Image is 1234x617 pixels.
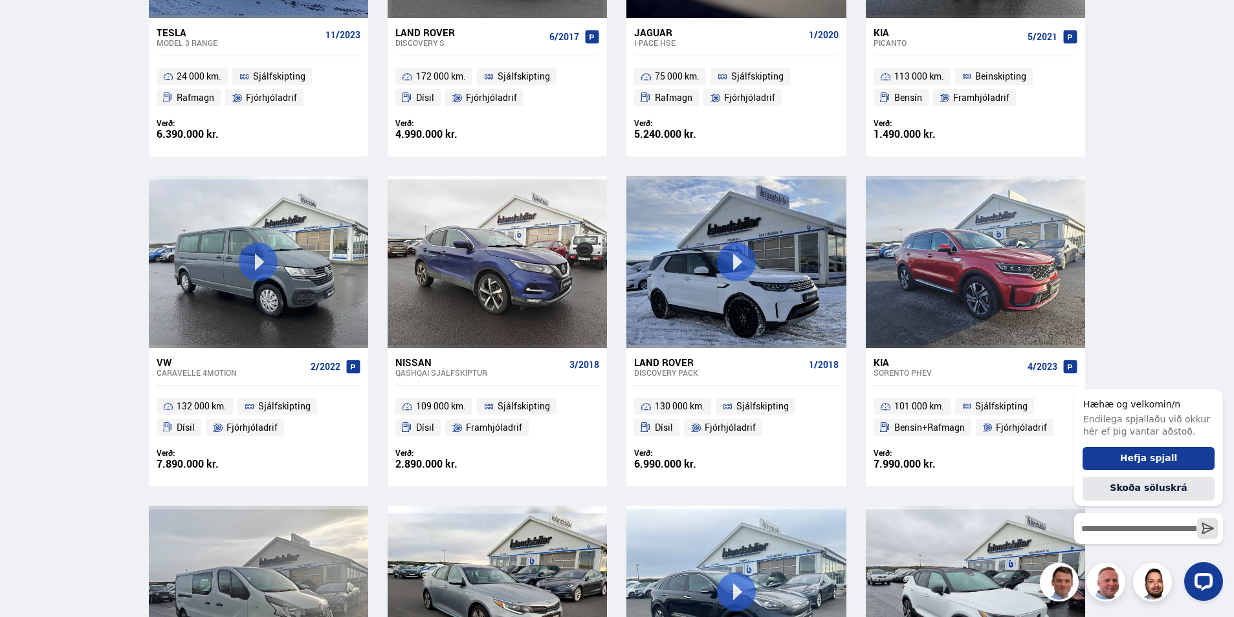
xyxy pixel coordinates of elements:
[1064,365,1228,611] iframe: LiveChat chat widget
[157,356,305,368] div: VW
[569,360,599,370] span: 3/2018
[655,420,673,435] span: Dísil
[157,38,320,47] div: Model 3 RANGE
[655,398,705,414] span: 130 000 km.
[157,448,259,458] div: Verð:
[809,360,839,370] span: 1/2018
[395,356,564,368] div: Nissan
[177,398,226,414] span: 132 000 km.
[395,129,498,140] div: 4.990.000 kr.
[874,448,976,458] div: Verð:
[1042,565,1081,603] img: FbJEzSuNWCJXmdc-.webp
[311,362,340,372] span: 2/2022
[874,368,1022,377] div: Sorento PHEV
[157,129,259,140] div: 6.390.000 kr.
[395,27,544,38] div: Land Rover
[388,18,607,157] a: Land Rover Discovery S 6/2017 172 000 km. Sjálfskipting Dísil Fjórhjóladrif Verð: 4.990.000 kr.
[894,69,944,84] span: 113 000 km.
[498,69,550,84] span: Sjálfskipting
[395,118,498,128] div: Verð:
[388,348,607,486] a: Nissan Qashqai SJÁLFSKIPTUR 3/2018 109 000 km. Sjálfskipting Dísil Framhjóladrif Verð: 2.890.000 kr.
[953,90,1009,105] span: Framhjóladrif
[466,420,522,435] span: Framhjóladrif
[226,420,278,435] span: Fjórhjóladrif
[1028,32,1057,42] span: 5/2021
[149,18,368,157] a: Tesla Model 3 RANGE 11/2023 24 000 km. Sjálfskipting Rafmagn Fjórhjóladrif Verð: 6.390.000 kr.
[736,398,789,414] span: Sjálfskipting
[705,420,756,435] span: Fjórhjóladrif
[866,348,1085,486] a: Kia Sorento PHEV 4/2023 101 000 km. Sjálfskipting Bensín+Rafmagn Fjórhjóladrif Verð: 7.990.000 kr.
[626,18,846,157] a: Jaguar I-Pace HSE 1/2020 75 000 km. Sjálfskipting Rafmagn Fjórhjóladrif Verð: 5.240.000 kr.
[894,90,922,105] span: Bensín
[634,448,736,458] div: Verð:
[634,356,803,368] div: Land Rover
[724,90,775,105] span: Fjórhjóladrif
[395,38,544,47] div: Discovery S
[874,129,976,140] div: 1.490.000 kr.
[975,69,1026,84] span: Beinskipting
[1028,362,1057,372] span: 4/2023
[177,420,195,435] span: Dísil
[634,129,736,140] div: 5.240.000 kr.
[809,30,839,40] span: 1/2020
[466,90,517,105] span: Fjórhjóladrif
[498,398,550,414] span: Sjálfskipting
[253,69,305,84] span: Sjálfskipting
[874,459,976,470] div: 7.990.000 kr.
[549,32,579,42] span: 6/2017
[177,90,214,105] span: Rafmagn
[996,420,1047,435] span: Fjórhjóladrif
[157,459,259,470] div: 7.890.000 kr.
[246,90,297,105] span: Fjórhjóladrif
[325,30,360,40] span: 11/2023
[894,420,965,435] span: Bensín+Rafmagn
[416,69,466,84] span: 172 000 km.
[874,27,1022,38] div: Kia
[975,398,1028,414] span: Sjálfskipting
[395,448,498,458] div: Verð:
[634,38,803,47] div: I-Pace HSE
[634,27,803,38] div: Jaguar
[149,348,368,486] a: VW Caravelle 4MOTION 2/2022 132 000 km. Sjálfskipting Dísil Fjórhjóladrif Verð: 7.890.000 kr.
[395,459,498,470] div: 2.890.000 kr.
[874,356,1022,368] div: Kia
[258,398,311,414] span: Sjálfskipting
[177,69,221,84] span: 24 000 km.
[874,38,1022,47] div: Picanto
[416,420,434,435] span: Dísil
[416,90,434,105] span: Dísil
[626,348,846,486] a: Land Rover Discovery PACK 1/2018 130 000 km. Sjálfskipting Dísil Fjórhjóladrif Verð: 6.990.000 kr.
[634,118,736,128] div: Verð:
[655,90,692,105] span: Rafmagn
[894,398,944,414] span: 101 000 km.
[866,18,1085,157] a: Kia Picanto 5/2021 113 000 km. Beinskipting Bensín Framhjóladrif Verð: 1.490.000 kr.
[395,368,564,377] div: Qashqai SJÁLFSKIPTUR
[634,459,736,470] div: 6.990.000 kr.
[731,69,784,84] span: Sjálfskipting
[157,368,305,377] div: Caravelle 4MOTION
[634,368,803,377] div: Discovery PACK
[655,69,700,84] span: 75 000 km.
[874,118,976,128] div: Verð:
[416,398,466,414] span: 109 000 km.
[157,27,320,38] div: Tesla
[157,118,259,128] div: Verð:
